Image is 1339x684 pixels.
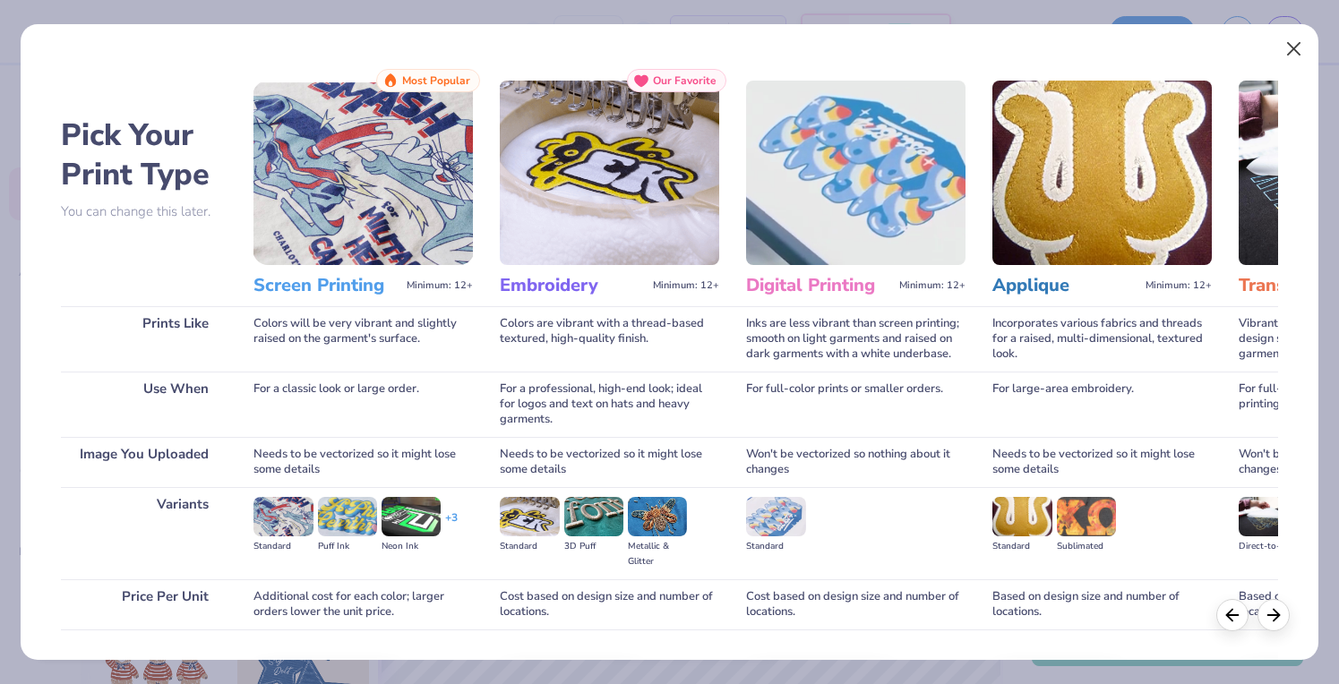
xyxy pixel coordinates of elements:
[992,539,1051,554] div: Standard
[746,306,966,372] div: Inks are less vibrant than screen printing; smooth on light garments and raised on dark garments ...
[1239,539,1298,554] div: Direct-to-film
[61,115,227,194] h2: Pick Your Print Type
[992,497,1051,536] img: Standard
[253,372,473,437] div: For a classic look or large order.
[1239,497,1298,536] img: Direct-to-film
[61,487,227,579] div: Variants
[253,539,313,554] div: Standard
[653,74,717,87] span: Our Favorite
[992,306,1212,372] div: Incorporates various fabrics and threads for a raised, multi-dimensional, textured look.
[500,306,719,372] div: Colors are vibrant with a thread-based textured, high-quality finish.
[253,306,473,372] div: Colors will be very vibrant and slightly raised on the garment's surface.
[382,497,441,536] img: Neon Ink
[746,372,966,437] div: For full-color prints or smaller orders.
[500,497,559,536] img: Standard
[402,74,470,87] span: Most Popular
[500,579,719,629] div: Cost based on design size and number of locations.
[61,372,227,437] div: Use When
[992,372,1212,437] div: For large-area embroidery.
[746,437,966,487] div: Won't be vectorized so nothing about it changes
[653,279,719,292] span: Minimum: 12+
[500,372,719,437] div: For a professional, high-end look; ideal for logos and text on hats and heavy garments.
[992,274,1138,297] h3: Applique
[253,579,473,629] div: Additional cost for each color; larger orders lower the unit price.
[500,274,646,297] h3: Embroidery
[899,279,966,292] span: Minimum: 12+
[253,81,473,265] img: Screen Printing
[500,539,559,554] div: Standard
[746,81,966,265] img: Digital Printing
[318,539,377,554] div: Puff Ink
[500,437,719,487] div: Needs to be vectorized so it might lose some details
[1146,279,1212,292] span: Minimum: 12+
[407,279,473,292] span: Minimum: 12+
[382,539,441,554] div: Neon Ink
[61,579,227,629] div: Price Per Unit
[564,539,623,554] div: 3D Puff
[564,497,623,536] img: 3D Puff
[628,497,687,536] img: Metallic & Glitter
[746,539,805,554] div: Standard
[61,306,227,372] div: Prints Like
[1057,539,1116,554] div: Sublimated
[1057,497,1116,536] img: Sublimated
[61,204,227,219] p: You can change this later.
[253,437,473,487] div: Needs to be vectorized so it might lose some details
[992,437,1212,487] div: Needs to be vectorized so it might lose some details
[746,579,966,629] div: Cost based on design size and number of locations.
[992,81,1212,265] img: Applique
[253,274,399,297] h3: Screen Printing
[746,274,892,297] h3: Digital Printing
[445,510,458,541] div: + 3
[61,437,227,487] div: Image You Uploaded
[992,579,1212,629] div: Based on design size and number of locations.
[628,539,687,569] div: Metallic & Glitter
[318,497,377,536] img: Puff Ink
[253,497,313,536] img: Standard
[746,497,805,536] img: Standard
[1276,32,1310,66] button: Close
[500,81,719,265] img: Embroidery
